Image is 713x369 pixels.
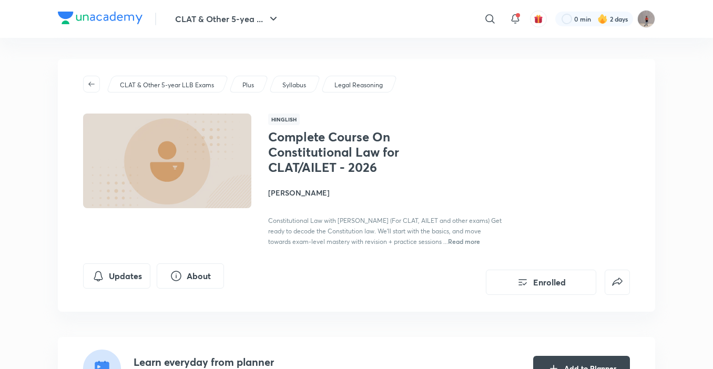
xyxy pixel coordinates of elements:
[58,12,142,24] img: Company Logo
[534,14,543,24] img: avatar
[241,80,256,90] a: Plus
[157,263,224,289] button: About
[281,80,308,90] a: Syllabus
[268,129,440,175] h1: Complete Course On Constitutional Law for CLAT/AILET - 2026
[486,270,596,295] button: Enrolled
[530,11,547,27] button: avatar
[268,114,300,125] span: Hinglish
[82,112,253,209] img: Thumbnail
[58,12,142,27] a: Company Logo
[334,80,383,90] p: Legal Reasoning
[597,14,608,24] img: streak
[169,8,286,29] button: CLAT & Other 5-yea ...
[83,263,150,289] button: Updates
[448,237,480,245] span: Read more
[242,80,254,90] p: Plus
[118,80,216,90] a: CLAT & Other 5-year LLB Exams
[120,80,214,90] p: CLAT & Other 5-year LLB Exams
[268,187,504,198] h4: [PERSON_NAME]
[333,80,385,90] a: Legal Reasoning
[605,270,630,295] button: false
[282,80,306,90] p: Syllabus
[637,10,655,28] img: Shivang Roy
[268,217,502,245] span: Constitutional Law with [PERSON_NAME] (For CLAT, AILET and other exams) Get ready to decode the C...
